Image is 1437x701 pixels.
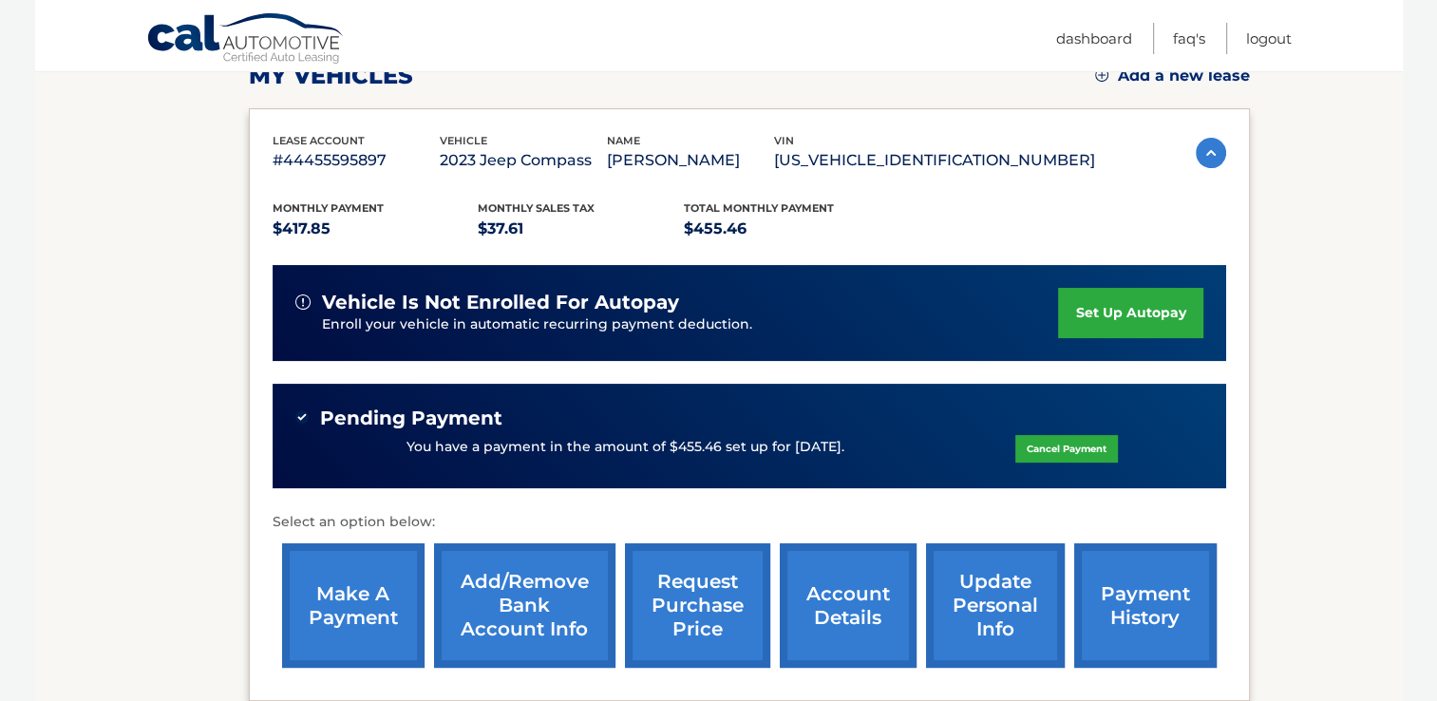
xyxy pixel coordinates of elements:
a: update personal info [926,543,1065,668]
a: Cancel Payment [1015,435,1118,463]
a: account details [780,543,917,668]
h2: my vehicles [249,62,413,90]
span: vehicle [440,134,487,147]
span: vin [774,134,794,147]
span: Pending Payment [320,407,502,430]
p: Select an option below: [273,511,1226,534]
span: name [607,134,640,147]
a: Cal Automotive [146,12,346,67]
a: request purchase price [625,543,770,668]
p: #44455595897 [273,147,440,174]
span: vehicle is not enrolled for autopay [322,291,679,314]
p: $37.61 [478,216,684,242]
p: 2023 Jeep Compass [440,147,607,174]
a: Dashboard [1056,23,1132,54]
a: set up autopay [1058,288,1202,338]
p: You have a payment in the amount of $455.46 set up for [DATE]. [407,437,844,458]
a: FAQ's [1173,23,1205,54]
p: $455.46 [684,216,890,242]
span: lease account [273,134,365,147]
a: payment history [1074,543,1217,668]
img: check-green.svg [295,410,309,424]
p: Enroll your vehicle in automatic recurring payment deduction. [322,314,1059,335]
span: Monthly sales Tax [478,201,595,215]
img: add.svg [1095,68,1108,82]
a: Add a new lease [1095,66,1250,85]
p: $417.85 [273,216,479,242]
a: make a payment [282,543,425,668]
span: Total Monthly Payment [684,201,834,215]
a: Logout [1246,23,1292,54]
p: [US_VEHICLE_IDENTIFICATION_NUMBER] [774,147,1095,174]
img: alert-white.svg [295,294,311,310]
span: Monthly Payment [273,201,384,215]
p: [PERSON_NAME] [607,147,774,174]
img: accordion-active.svg [1196,138,1226,168]
a: Add/Remove bank account info [434,543,615,668]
